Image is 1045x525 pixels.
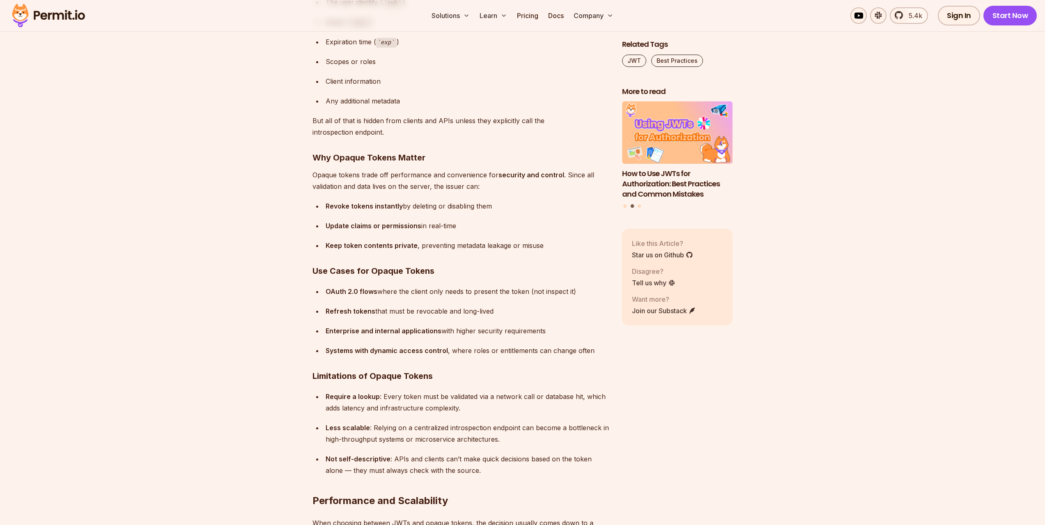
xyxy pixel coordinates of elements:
span: 5.4k [904,11,922,21]
strong: Keep token contents private [326,241,418,250]
strong: Systems with dynamic access control [326,346,448,355]
button: Learn [476,7,510,24]
div: where the client only needs to present the token (not inspect it) [326,286,609,297]
div: , preventing metadata leakage or misuse [326,240,609,251]
a: Best Practices [651,55,703,67]
div: in real-time [326,220,609,232]
div: Client information [326,76,609,87]
strong: Enterprise and internal applications [326,327,441,335]
strong: Why Opaque Tokens Matter [312,153,425,163]
a: Start Now [983,6,1037,25]
p: Opaque tokens trade off performance and convenience for . Since all validation and data lives on ... [312,169,609,192]
h2: Performance and Scalability [312,461,609,507]
button: Solutions [428,7,473,24]
button: Company [570,7,617,24]
li: 2 of 3 [622,102,733,199]
h2: More to read [622,87,733,97]
a: Pricing [514,7,542,24]
p: Disagree? [632,266,675,276]
div: by deleting or disabling them [326,200,609,212]
strong: Refresh tokens [326,307,375,315]
div: Any additional metadata [326,95,609,107]
strong: Less scalable [326,424,370,432]
a: 5.4k [890,7,928,24]
div: Posts [622,102,733,209]
p: Like this Article? [632,238,693,248]
div: with higher security requirements [326,325,609,337]
button: Go to slide 1 [623,204,627,208]
strong: security and control [498,171,564,179]
strong: Not self-descriptive [326,455,390,463]
h3: How to Use JWTs for Authorization: Best Practices and Common Mistakes [622,169,733,199]
strong: Use Cases for Opaque Tokens [312,266,434,276]
div: : Relying on a centralized introspection endpoint can become a bottleneck in high-throughput syst... [326,422,609,445]
div: : Every token must be validated via a network call or database hit, which adds latency and infras... [326,391,609,414]
div: Expiration time ( ) [326,36,609,48]
a: Docs [545,7,567,24]
strong: OAuth 2.0 flows [326,287,377,296]
p: But all of that is hidden from clients and APIs unless they explicitly call the introspection end... [312,115,609,138]
img: How to Use JWTs for Authorization: Best Practices and Common Mistakes [622,102,733,164]
img: Permit logo [8,2,89,30]
strong: Update claims or permissions [326,222,421,230]
p: Want more? [632,294,696,304]
div: Scopes or roles [326,56,609,67]
div: : APIs and clients can’t make quick decisions based on the token alone — they must always check w... [326,453,609,476]
h2: Related Tags [622,39,733,50]
strong: Revoke tokens instantly [326,202,403,210]
button: Go to slide 2 [630,204,634,208]
strong: Limitations of Opaque Tokens [312,371,433,381]
a: Tell us why [632,278,675,288]
a: Sign In [938,6,980,25]
div: , where roles or entitlements can change often [326,345,609,356]
a: JWT [622,55,646,67]
strong: Require a lookup [326,392,380,401]
code: exp [376,38,397,48]
button: Go to slide 3 [638,204,641,208]
a: Star us on Github [632,250,693,260]
a: Join our Substack [632,306,696,316]
div: that must be revocable and long-lived [326,305,609,317]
